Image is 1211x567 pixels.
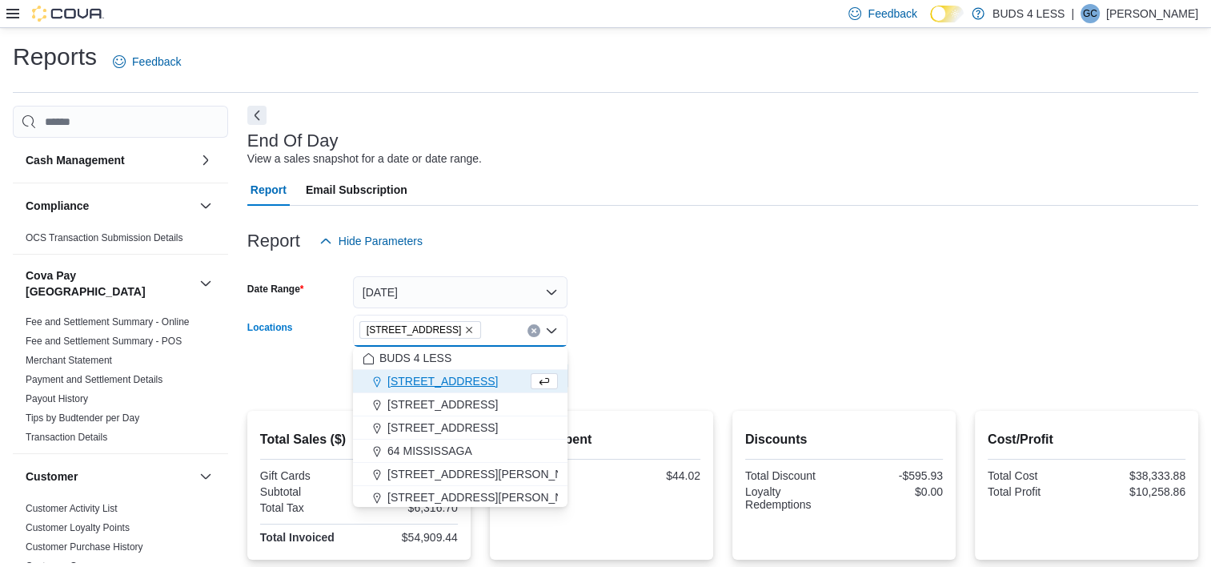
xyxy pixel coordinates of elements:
[1089,469,1185,482] div: $38,333.88
[353,347,567,370] button: BUDS 4 LESS
[26,198,193,214] button: Compliance
[26,198,89,214] h3: Compliance
[26,232,183,243] a: OCS Transaction Submission Details
[26,503,118,514] a: Customer Activity List
[260,485,356,498] div: Subtotal
[527,324,540,337] button: Clear input
[313,225,429,257] button: Hide Parameters
[247,151,482,167] div: View a sales snapshot for a date or date range.
[387,420,498,436] span: [STREET_ADDRESS]
[26,541,143,553] a: Customer Purchase History
[339,233,423,249] span: Hide Parameters
[367,322,462,338] span: [STREET_ADDRESS]
[26,336,182,347] a: Fee and Settlement Summary - POS
[387,373,498,389] span: [STREET_ADDRESS]
[132,54,181,70] span: Feedback
[353,486,567,509] button: [STREET_ADDRESS][PERSON_NAME]
[13,41,97,73] h1: Reports
[196,274,215,293] button: Cova Pay [GEOGRAPHIC_DATA]
[387,396,498,412] span: [STREET_ADDRESS]
[930,6,964,22] input: Dark Mode
[247,231,300,251] h3: Report
[306,174,407,206] span: Email Subscription
[260,531,335,544] strong: Total Invoiced
[196,196,215,215] button: Compliance
[26,412,139,424] a: Tips by Budtender per Day
[26,522,130,533] a: Customer Loyalty Points
[1083,4,1097,23] span: GC
[26,355,112,366] a: Merchant Statement
[992,4,1065,23] p: BUDS 4 LESS
[26,152,193,168] button: Cash Management
[26,152,125,168] h3: Cash Management
[604,469,700,482] div: $44.02
[387,443,472,459] span: 64 MISSISSAGA
[26,267,193,300] button: Cova Pay [GEOGRAPHIC_DATA]
[26,393,88,404] a: Payout History
[26,521,130,534] span: Customer Loyalty Points
[260,430,458,449] h2: Total Sales ($)
[247,106,267,125] button: Next
[260,469,356,482] div: Gift Cards
[387,466,591,482] span: [STREET_ADDRESS][PERSON_NAME]
[745,469,841,482] div: Total Discount
[1071,4,1074,23] p: |
[13,228,228,254] div: Compliance
[362,531,458,544] div: $54,909.44
[353,393,567,416] button: [STREET_ADDRESS]
[26,502,118,515] span: Customer Activity List
[13,312,228,453] div: Cova Pay [GEOGRAPHIC_DATA]
[353,370,567,393] button: [STREET_ADDRESS]
[26,316,190,328] a: Fee and Settlement Summary - Online
[1089,485,1185,498] div: $10,258.86
[359,321,482,339] span: 145 Mapleview Dr W, Unit A
[32,6,104,22] img: Cova
[26,231,183,244] span: OCS Transaction Submission Details
[26,412,139,424] span: Tips by Budtender per Day
[26,432,107,443] a: Transaction Details
[545,324,558,337] button: Close list of options
[247,283,304,296] label: Date Range
[930,22,931,23] span: Dark Mode
[353,276,567,308] button: [DATE]
[353,463,567,486] button: [STREET_ADDRESS][PERSON_NAME]
[26,541,143,553] span: Customer Purchase History
[26,468,193,485] button: Customer
[26,373,162,386] span: Payment and Settlement Details
[379,350,451,366] span: BUDS 4 LESS
[353,440,567,463] button: 64 MISSISSAGA
[988,485,1084,498] div: Total Profit
[464,325,474,335] button: Remove 145 Mapleview Dr W, Unit A from selection in this group
[26,354,112,367] span: Merchant Statement
[26,392,88,405] span: Payout History
[353,416,567,440] button: [STREET_ADDRESS]
[1106,4,1198,23] p: [PERSON_NAME]
[745,430,943,449] h2: Discounts
[260,501,356,514] div: Total Tax
[106,46,187,78] a: Feedback
[26,468,78,485] h3: Customer
[362,501,458,514] div: $6,316.70
[1081,4,1100,23] div: Gavin Crump
[196,151,215,170] button: Cash Management
[247,131,339,151] h3: End Of Day
[847,485,943,498] div: $0.00
[247,321,293,334] label: Locations
[353,347,567,509] div: Choose from the following options
[196,467,215,486] button: Customer
[988,469,1084,482] div: Total Cost
[868,6,916,22] span: Feedback
[387,489,591,505] span: [STREET_ADDRESS][PERSON_NAME]
[745,485,841,511] div: Loyalty Redemptions
[26,316,190,328] span: Fee and Settlement Summary - Online
[251,174,287,206] span: Report
[847,469,943,482] div: -$595.93
[988,430,1185,449] h2: Cost/Profit
[26,374,162,385] a: Payment and Settlement Details
[503,430,700,449] h2: Average Spent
